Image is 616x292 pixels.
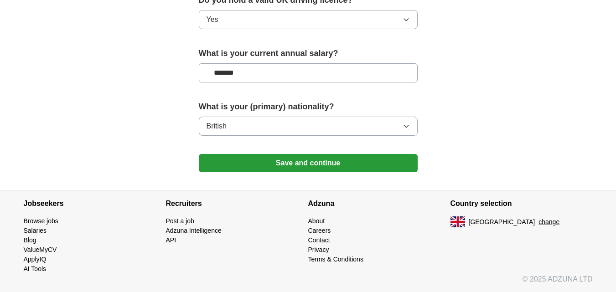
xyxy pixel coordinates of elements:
a: Browse jobs [24,217,58,225]
button: Save and continue [199,154,418,172]
label: What is your (primary) nationality? [199,101,418,113]
a: Salaries [24,227,47,234]
h4: Country selection [450,191,593,216]
a: Privacy [308,246,329,253]
a: API [166,236,176,244]
span: [GEOGRAPHIC_DATA] [469,217,535,227]
div: © 2025 ADZUNA LTD [16,274,600,292]
a: AI Tools [24,265,47,272]
button: Yes [199,10,418,29]
a: ApplyIQ [24,256,47,263]
a: Careers [308,227,331,234]
a: Adzuna Intelligence [166,227,222,234]
img: UK flag [450,216,465,227]
span: British [207,121,227,132]
a: Post a job [166,217,194,225]
a: Contact [308,236,330,244]
a: Blog [24,236,36,244]
button: change [538,217,559,227]
label: What is your current annual salary? [199,47,418,60]
a: Terms & Conditions [308,256,363,263]
button: British [199,117,418,136]
a: ValueMyCV [24,246,57,253]
span: Yes [207,14,218,25]
a: About [308,217,325,225]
